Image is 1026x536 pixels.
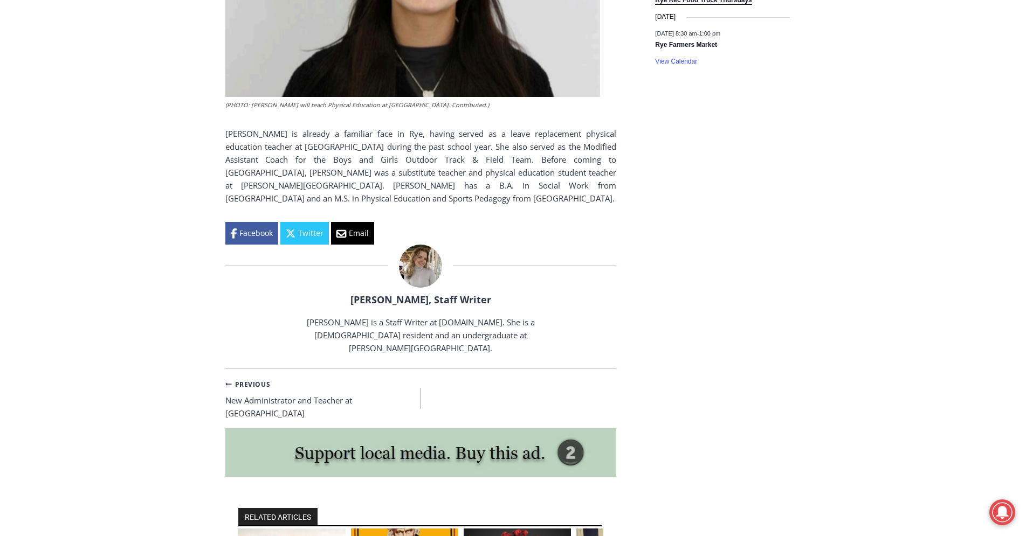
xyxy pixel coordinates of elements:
div: "I learned about the history of a place I’d honestly never considered even as a resident of [GEOG... [272,1,509,105]
a: Open Tues. - Sun. [PHONE_NUMBER] [1,108,108,134]
a: Intern @ [DOMAIN_NAME] [259,105,522,134]
a: View Calendar [655,58,697,66]
time: [DATE] [655,12,676,22]
nav: Posts [225,377,616,420]
span: [PERSON_NAME] is already a familiar face in Rye, having served as a leave replacement physical ed... [225,128,616,204]
p: [PERSON_NAME] is a Staff Writer at [DOMAIN_NAME]. She is a [DEMOGRAPHIC_DATA] resident and an und... [284,316,557,354]
span: Intern @ [DOMAIN_NAME] [282,107,500,131]
a: PreviousNew Administrator and Teacher at [GEOGRAPHIC_DATA] [225,377,421,420]
a: Rye Farmers Market [655,41,717,50]
a: Twitter [280,222,329,245]
span: 1:00 pm [699,30,720,36]
div: Located at [STREET_ADDRESS][PERSON_NAME] [111,67,153,129]
img: support local media, buy this ad [225,428,616,477]
a: Facebook [225,222,278,245]
time: - [655,30,720,36]
h2: RELATED ARTICLES [238,508,318,526]
span: Open Tues. - Sun. [PHONE_NUMBER] [3,111,106,152]
a: Email [331,222,374,245]
span: [DATE] 8:30 am [655,30,697,36]
a: [PERSON_NAME], Staff Writer [350,293,491,306]
small: Previous [225,379,271,389]
img: (PHOTO: MyRye.com Summer 2023 intern Beatrice Larzul.) [399,245,442,288]
figcaption: (PHOTO: [PERSON_NAME] will teach Physical Education at [GEOGRAPHIC_DATA]. Contributed.) [225,100,600,110]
